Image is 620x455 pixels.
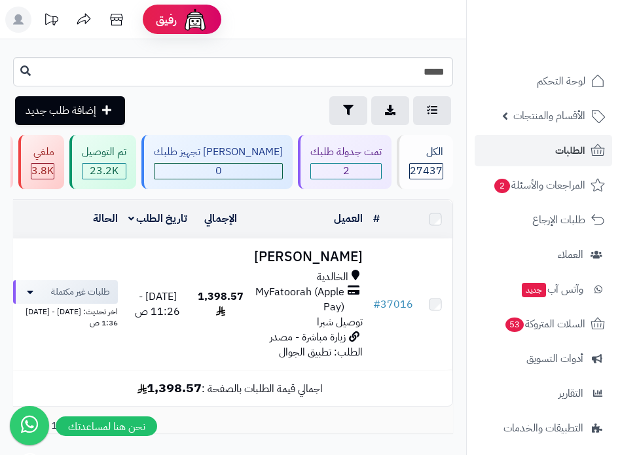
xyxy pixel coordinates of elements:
div: اخر تحديث: [DATE] - [DATE] 1:36 ص [13,304,118,329]
a: أدوات التسويق [475,343,612,374]
a: ملغي 3.8K [16,135,67,189]
div: تمت جدولة طلبك [310,145,382,160]
b: 1,398.57 [137,378,202,397]
a: #37016 [373,297,413,312]
span: العملاء [558,246,583,264]
a: المراجعات والأسئلة2 [475,170,612,201]
img: ai-face.png [182,7,208,33]
span: طلبات الإرجاع [532,211,585,229]
a: الكل27437 [394,135,456,189]
span: MyFatoorah (Apple Pay) [254,285,344,315]
div: 23239 [82,164,126,179]
div: ملغي [31,145,54,160]
span: 27437 [410,164,443,179]
span: أدوات التسويق [526,350,583,368]
span: الخالدية [317,270,348,285]
span: المراجعات والأسئلة [493,176,585,194]
span: الطلبات [555,141,585,160]
a: السلات المتروكة53 [475,308,612,340]
span: 23.2K [82,164,126,179]
a: الطلبات [475,135,612,166]
span: لوحة التحكم [537,72,585,90]
a: تم التوصيل 23.2K [67,135,139,189]
div: عرض 1 إلى 1 من 1 (1 صفحات) [3,418,463,433]
span: 53 [505,317,525,333]
span: التقارير [558,384,583,403]
a: تاريخ الطلب [128,211,188,227]
span: الأقسام والمنتجات [513,107,585,125]
img: logo-2.png [531,14,608,42]
span: 1,398.57 [198,289,244,319]
div: 3820 [31,164,54,179]
a: العملاء [475,239,612,270]
span: التطبيقات والخدمات [503,419,583,437]
span: السلات المتروكة [504,315,585,333]
a: لوحة التحكم [475,65,612,97]
span: 0 [155,164,282,179]
h3: [PERSON_NAME] [254,249,363,264]
span: وآتس آب [520,280,583,299]
div: تم التوصيل [82,145,126,160]
a: إضافة طلب جديد [15,96,125,125]
a: الإجمالي [204,211,237,227]
a: العميل [334,211,363,227]
a: وآتس آبجديد [475,274,612,305]
span: [DATE] - 11:26 ص [135,289,180,319]
div: الكل [409,145,443,160]
span: 2 [494,178,511,194]
span: جديد [522,283,546,297]
div: [PERSON_NAME] تجهيز طلبك [154,145,283,160]
a: التطبيقات والخدمات [475,412,612,444]
a: تمت جدولة طلبك 2 [295,135,394,189]
a: الحالة [93,211,118,227]
span: رفيق [156,12,177,27]
span: إضافة طلب جديد [26,103,96,118]
a: التقارير [475,378,612,409]
span: طلبات غير مكتملة [51,285,110,299]
span: # [373,297,380,312]
td: اجمالي قيمة الطلبات بالصفحة : [8,371,453,405]
span: زيارة مباشرة - مصدر الطلب: تطبيق الجوال [270,329,363,360]
span: توصيل شبرا [317,314,363,330]
a: تحديثات المنصة [35,7,67,36]
span: 2 [311,164,381,179]
a: # [373,211,380,227]
a: طلبات الإرجاع [475,204,612,236]
a: [PERSON_NAME] تجهيز طلبك 0 [139,135,295,189]
span: 3.8K [31,164,54,179]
